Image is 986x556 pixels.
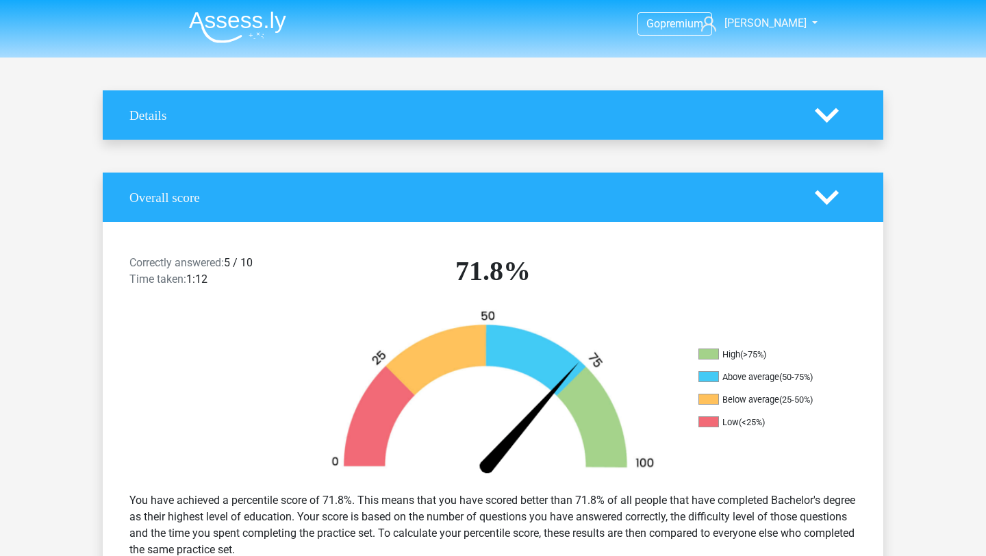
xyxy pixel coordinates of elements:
a: Gopremium [638,14,711,33]
div: (25-50%) [779,394,813,405]
div: 5 / 10 1:12 [119,255,306,293]
h4: Overall score [129,190,794,205]
h2: 71.8% [316,255,670,288]
span: [PERSON_NAME] [724,16,807,29]
span: premium [660,17,703,30]
div: (>75%) [740,349,766,359]
img: Assessly [189,11,286,43]
a: [PERSON_NAME] [696,15,808,31]
span: Time taken: [129,273,186,286]
span: Correctly answered: [129,256,224,269]
li: High [698,349,835,361]
li: Above average [698,371,835,383]
h4: Details [129,108,794,123]
div: (<25%) [739,417,765,427]
span: Go [646,17,660,30]
img: 72.efe4a97968c2.png [308,309,678,481]
li: Low [698,416,835,429]
li: Below average [698,394,835,406]
div: (50-75%) [779,372,813,382]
